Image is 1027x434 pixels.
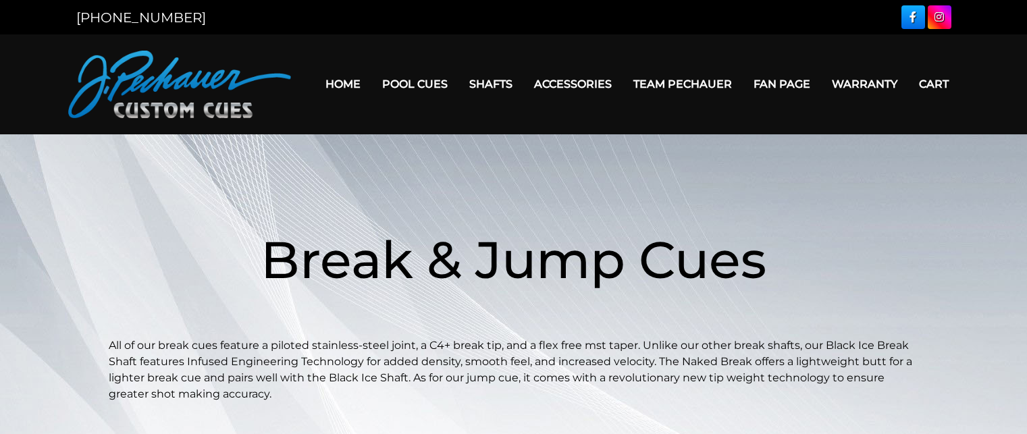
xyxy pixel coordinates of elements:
a: Team Pechauer [623,67,743,101]
p: All of our break cues feature a piloted stainless-steel joint, a C4+ break tip, and a flex free m... [109,337,919,402]
a: Home [315,67,371,101]
a: Fan Page [743,67,821,101]
span: Break & Jump Cues [261,228,766,291]
a: Cart [908,67,959,101]
a: Accessories [523,67,623,101]
img: Pechauer Custom Cues [68,51,291,118]
a: Warranty [821,67,908,101]
a: Pool Cues [371,67,458,101]
a: Shafts [458,67,523,101]
a: [PHONE_NUMBER] [76,9,206,26]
